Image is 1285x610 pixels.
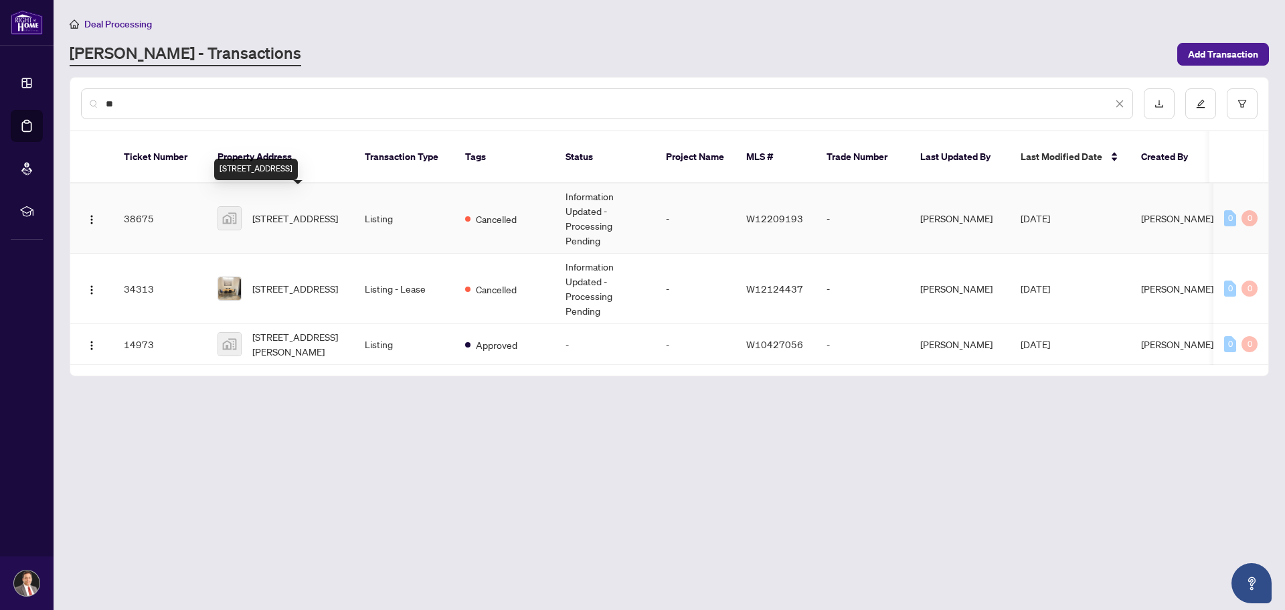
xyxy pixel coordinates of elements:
th: Project Name [655,131,736,183]
span: [PERSON_NAME] [1141,338,1213,350]
img: thumbnail-img [218,277,241,300]
span: W10427056 [746,338,803,350]
span: Deal Processing [84,18,152,30]
div: 0 [1224,336,1236,352]
th: Tags [454,131,555,183]
img: Profile Icon [14,570,39,596]
td: [PERSON_NAME] [910,324,1010,365]
span: Last Modified Date [1021,149,1102,164]
td: 34313 [113,254,207,324]
th: Created By [1130,131,1211,183]
span: [STREET_ADDRESS] [252,281,338,296]
td: Listing - Lease [354,254,454,324]
span: filter [1237,99,1247,108]
button: download [1144,88,1175,119]
img: Logo [86,214,97,225]
td: - [555,324,655,365]
span: [PERSON_NAME] [1141,283,1213,295]
td: - [655,254,736,324]
button: Open asap [1231,563,1272,603]
div: [STREET_ADDRESS] [214,159,298,180]
span: [PERSON_NAME] [1141,212,1213,224]
span: W12209193 [746,212,803,224]
td: Information Updated - Processing Pending [555,183,655,254]
td: [PERSON_NAME] [910,183,1010,254]
div: 0 [1241,210,1258,226]
td: - [655,324,736,365]
button: filter [1227,88,1258,119]
th: Last Modified Date [1010,131,1130,183]
span: edit [1196,99,1205,108]
th: Status [555,131,655,183]
td: Listing [354,324,454,365]
span: W12124437 [746,283,803,295]
img: logo [11,10,43,35]
span: [DATE] [1021,212,1050,224]
th: Transaction Type [354,131,454,183]
img: thumbnail-img [218,333,241,356]
button: Add Transaction [1177,43,1269,66]
img: Logo [86,340,97,351]
span: [STREET_ADDRESS] [252,211,338,226]
span: Approved [476,337,517,352]
span: [DATE] [1021,338,1050,350]
div: 0 [1241,281,1258,297]
button: edit [1185,88,1216,119]
th: MLS # [736,131,816,183]
td: Listing [354,183,454,254]
a: [PERSON_NAME] - Transactions [70,42,301,66]
button: Logo [81,278,102,299]
td: - [816,324,910,365]
button: Logo [81,333,102,355]
td: - [816,183,910,254]
th: Property Address [207,131,354,183]
span: Cancelled [476,212,517,226]
td: Information Updated - Processing Pending [555,254,655,324]
div: 0 [1224,281,1236,297]
span: download [1154,99,1164,108]
td: - [816,254,910,324]
span: close [1115,99,1124,108]
span: [DATE] [1021,283,1050,295]
td: 38675 [113,183,207,254]
span: Add Transaction [1188,44,1258,65]
th: Ticket Number [113,131,207,183]
div: 0 [1224,210,1236,226]
div: 0 [1241,336,1258,352]
img: Logo [86,285,97,295]
span: Cancelled [476,282,517,297]
td: [PERSON_NAME] [910,254,1010,324]
td: 14973 [113,324,207,365]
button: Logo [81,208,102,229]
td: - [655,183,736,254]
img: thumbnail-img [218,207,241,230]
span: home [70,19,79,29]
th: Trade Number [816,131,910,183]
th: Last Updated By [910,131,1010,183]
span: [STREET_ADDRESS][PERSON_NAME] [252,329,343,359]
